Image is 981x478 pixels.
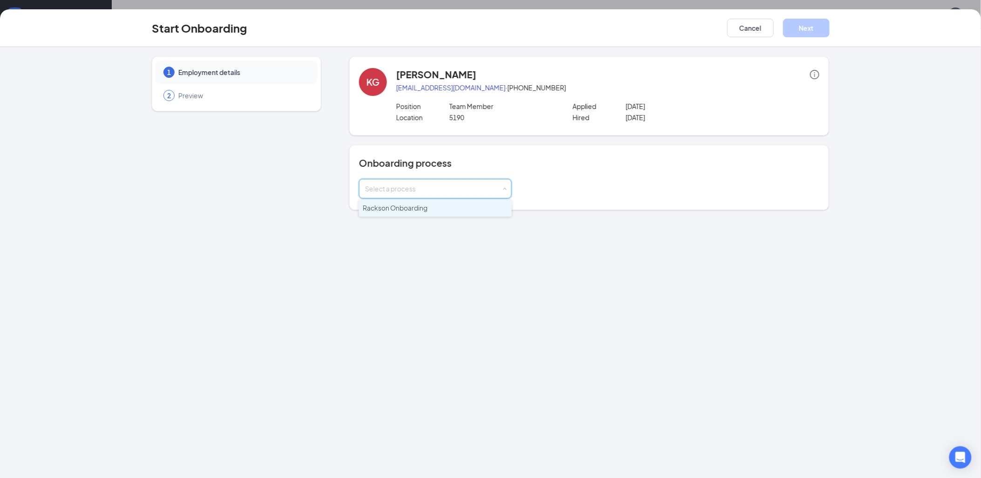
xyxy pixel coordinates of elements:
[167,91,171,100] span: 2
[178,91,308,100] span: Preview
[396,83,506,92] a: [EMAIL_ADDRESS][DOMAIN_NAME]
[178,68,308,77] span: Employment details
[359,157,819,170] h4: Onboarding process
[626,113,731,122] p: [DATE]
[396,113,449,122] p: Location
[366,75,379,89] div: KG
[783,19,830,37] button: Next
[396,102,449,111] p: Position
[152,20,247,36] h3: Start Onboarding
[626,102,731,111] p: [DATE]
[573,102,626,111] p: Applied
[449,113,555,122] p: 5190
[396,83,819,92] p: · [PHONE_NUMBER]
[949,446,972,469] div: Open Intercom Messenger
[449,102,555,111] p: Team Member
[167,68,171,77] span: 1
[810,70,819,79] span: info-circle
[727,19,774,37] button: Cancel
[573,113,626,122] p: Hired
[363,204,427,212] span: Rackson Onboarding
[396,68,476,81] h4: [PERSON_NAME]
